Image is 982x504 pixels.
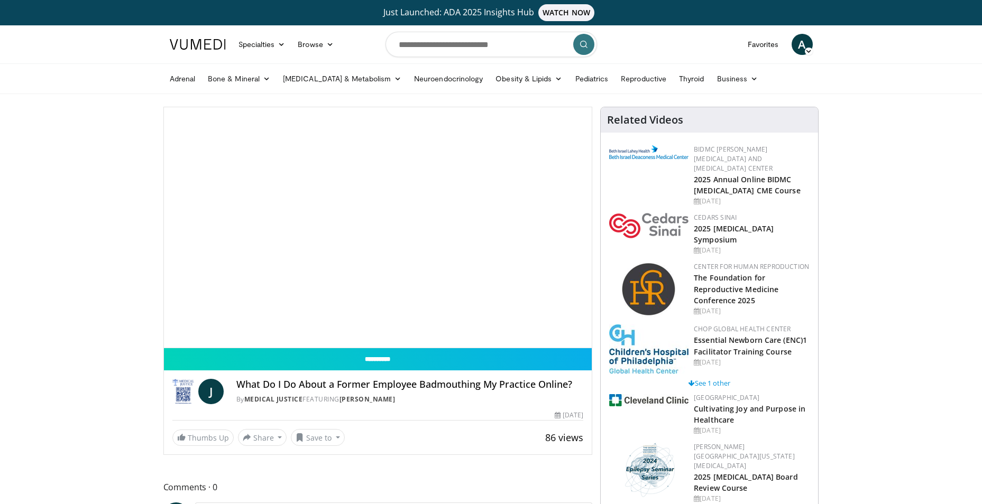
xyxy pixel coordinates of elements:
[555,410,583,420] div: [DATE]
[408,68,489,89] a: Neuroendocrinology
[163,68,202,89] a: Adrenal
[236,395,584,404] div: By FEATURING
[621,262,677,318] img: c058e059-5986-4522-8e32-16b7599f4943.png.150x105_q85_autocrop_double_scale_upscale_version-0.2.png
[236,379,584,390] h4: What Do I Do About a Former Employee Badmouthing My Practice Online?
[694,223,774,245] a: 2025 [MEDICAL_DATA] Symposium
[609,145,689,159] img: c96b19ec-a48b-46a9-9095-935f19585444.png.150x105_q85_autocrop_double_scale_upscale_version-0.2.png
[694,426,810,435] div: [DATE]
[694,393,759,402] a: [GEOGRAPHIC_DATA]
[164,107,592,348] video-js: Video Player
[198,379,224,404] a: J
[291,429,345,446] button: Save to
[244,395,303,404] a: Medical Justice
[694,197,810,206] div: [DATE]
[238,429,287,446] button: Share
[694,262,809,271] a: Center for Human Reproduction
[609,394,689,406] img: 1ef99228-8384-4f7a-af87-49a18d542794.png.150x105_q85_autocrop_double_scale_upscale_version-0.2.jpg
[694,404,805,425] a: Cultivating Joy and Purpose in Healthcare
[163,480,593,494] span: Comments 0
[694,213,737,222] a: Cedars Sinai
[689,378,730,388] a: See 1 other
[232,34,292,55] a: Specialties
[609,324,689,374] img: 8fbf8b72-0f77-40e1-90f4-9648163fd298.jpg.150x105_q85_autocrop_double_scale_upscale_version-0.2.jpg
[694,174,801,195] a: 2025 Annual Online BIDMC [MEDICAL_DATA] CME Course
[620,442,678,498] img: 76bc84c6-69a7-4c34-b56c-bd0b7f71564d.png.150x105_q85_autocrop_double_scale_upscale_version-0.2.png
[339,395,396,404] a: [PERSON_NAME]
[201,68,277,89] a: Bone & Mineral
[607,114,683,126] h4: Related Videos
[291,34,340,55] a: Browse
[386,32,597,57] input: Search topics, interventions
[538,4,594,21] span: WATCH NOW
[673,68,711,89] a: Thyroid
[172,430,234,446] a: Thumbs Up
[489,68,568,89] a: Obesity & Lipids
[694,273,778,305] a: The Foundation for Reproductive Medicine Conference 2025
[694,442,795,470] a: [PERSON_NAME][GEOGRAPHIC_DATA][US_STATE][MEDICAL_DATA]
[277,68,408,89] a: [MEDICAL_DATA] & Metabolism
[694,246,810,255] div: [DATE]
[694,324,791,333] a: CHOP Global Health Center
[694,335,807,356] a: Essential Newborn Care (ENC)1 Facilitator Training Course
[792,34,813,55] a: A
[741,34,785,55] a: Favorites
[694,358,810,367] div: [DATE]
[569,68,615,89] a: Pediatrics
[711,68,765,89] a: Business
[694,472,798,493] a: 2025 [MEDICAL_DATA] Board Review Course
[694,306,810,316] div: [DATE]
[614,68,673,89] a: Reproductive
[545,431,583,444] span: 86 views
[694,494,810,503] div: [DATE]
[171,4,811,21] a: Just Launched: ADA 2025 Insights HubWATCH NOW
[694,145,773,173] a: BIDMC [PERSON_NAME][MEDICAL_DATA] and [MEDICAL_DATA] Center
[170,39,226,50] img: VuMedi Logo
[172,379,194,404] img: Medical Justice
[609,213,689,238] img: 7e905080-f4a2-4088-8787-33ce2bef9ada.png.150x105_q85_autocrop_double_scale_upscale_version-0.2.png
